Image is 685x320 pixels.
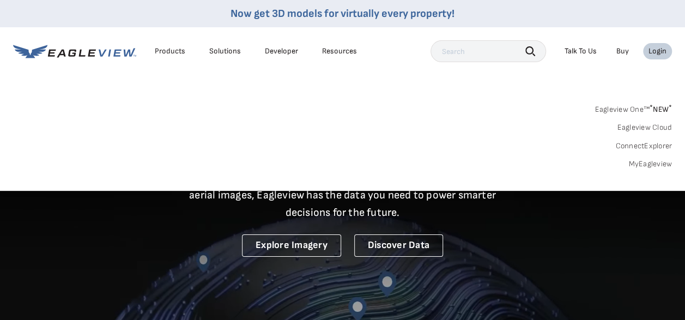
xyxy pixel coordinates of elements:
[616,46,629,56] a: Buy
[431,40,546,62] input: Search
[155,46,185,56] div: Products
[615,141,672,151] a: ConnectExplorer
[231,7,454,20] a: Now get 3D models for virtually every property!
[565,46,597,56] div: Talk To Us
[242,234,341,257] a: Explore Imagery
[322,46,357,56] div: Resources
[595,101,672,114] a: Eagleview One™*NEW*
[354,234,443,257] a: Discover Data
[176,169,510,221] p: A new era starts here. Built on more than 3.5 billion high-resolution aerial images, Eagleview ha...
[628,159,672,169] a: MyEagleview
[650,105,672,114] span: NEW
[617,123,672,132] a: Eagleview Cloud
[265,46,298,56] a: Developer
[648,46,666,56] div: Login
[209,46,241,56] div: Solutions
